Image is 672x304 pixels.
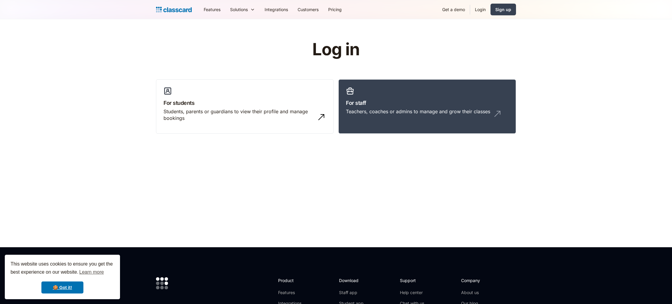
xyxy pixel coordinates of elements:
a: Sign up [490,4,516,15]
a: home [156,5,192,14]
div: Solutions [225,3,260,16]
div: Students, parents or guardians to view their profile and manage bookings [163,108,314,122]
div: cookieconsent [5,255,120,299]
a: Pricing [323,3,346,16]
a: Staff app [339,290,364,296]
a: Login [470,3,490,16]
h3: For staff [346,99,508,107]
h2: Support [400,277,424,284]
a: Features [199,3,225,16]
a: For studentsStudents, parents or guardians to view their profile and manage bookings [156,79,334,134]
span: This website uses cookies to ensure you get the best experience on our website. [10,260,114,277]
h1: Log in [241,40,431,59]
div: Sign up [495,6,511,13]
h3: For students [163,99,326,107]
a: Integrations [260,3,293,16]
div: Teachers, coaches or admins to manage and grow their classes [346,108,490,115]
div: Solutions [230,6,248,13]
a: Features [278,290,310,296]
a: Get a demo [437,3,470,16]
h2: Download [339,277,364,284]
h2: Product [278,277,310,284]
a: Help center [400,290,424,296]
a: Customers [293,3,323,16]
a: About us [461,290,501,296]
h2: Company [461,277,501,284]
a: dismiss cookie message [41,281,83,293]
a: learn more about cookies [78,268,105,277]
a: For staffTeachers, coaches or admins to manage and grow their classes [338,79,516,134]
